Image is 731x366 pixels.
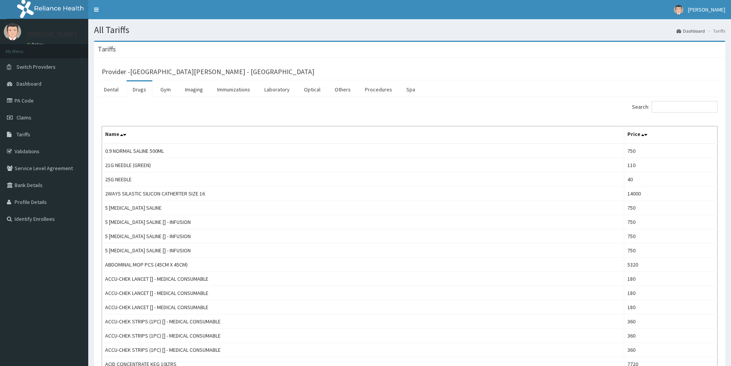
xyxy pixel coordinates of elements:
[211,81,256,98] a: Immunizations
[298,81,327,98] a: Optical
[359,81,398,98] a: Procedures
[17,80,41,87] span: Dashboard
[624,229,717,243] td: 750
[624,243,717,258] td: 750
[632,101,718,113] label: Search:
[127,81,152,98] a: Drugs
[102,343,624,357] td: ACCU-CHEK STRIPS (1PC) [] - MEDICAL CONSUMABLE
[624,272,717,286] td: 180
[102,201,624,215] td: 5 [MEDICAL_DATA] SALINE
[624,315,717,329] td: 360
[179,81,209,98] a: Imaging
[624,286,717,300] td: 180
[102,215,624,229] td: 5 [MEDICAL_DATA] SALINE [] - INFUSION
[624,172,717,187] td: 40
[102,243,624,258] td: 5 [MEDICAL_DATA] SALINE [] - INFUSION
[102,229,624,243] td: 5 [MEDICAL_DATA] SALINE [] - INFUSION
[652,101,718,113] input: Search:
[624,215,717,229] td: 750
[27,42,45,47] a: Online
[102,258,624,272] td: ABDOMINAL MOP PCS (45CM X 45CM)
[102,315,624,329] td: ACCU-CHEK STRIPS (1PC) [] - MEDICAL CONSUMABLE
[624,258,717,272] td: 5320
[677,28,705,34] a: Dashboard
[624,300,717,315] td: 180
[102,126,624,144] th: Name
[27,31,77,38] p: [PERSON_NAME]
[102,144,624,158] td: 0.9 NORMAL SALINE 500ML
[98,46,116,53] h3: Tariffs
[624,144,717,158] td: 750
[258,81,296,98] a: Laboratory
[102,172,624,187] td: 25G NEEDLE
[624,329,717,343] td: 360
[624,126,717,144] th: Price
[4,23,21,40] img: User Image
[17,114,31,121] span: Claims
[102,272,624,286] td: ACCU-CHEK LANCET [] - MEDICAL CONSUMABLE
[688,6,725,13] span: [PERSON_NAME]
[102,286,624,300] td: ACCU-CHEK LANCET [] - MEDICAL CONSUMABLE
[328,81,357,98] a: Others
[624,201,717,215] td: 750
[102,187,624,201] td: 2WAYS SILASTIC SILICON CATHERTER SIZE 16
[102,300,624,315] td: ACCU-CHEK LANCET [] - MEDICAL CONSUMABLE
[706,28,725,34] li: Tariffs
[102,158,624,172] td: 21G NEEDLE (GREEN)
[102,329,624,343] td: ACCU-CHEK STRIPS (1PC) [] - MEDICAL CONSUMABLE
[17,63,56,70] span: Switch Providers
[102,68,314,75] h3: Provider - [GEOGRAPHIC_DATA][PERSON_NAME] - [GEOGRAPHIC_DATA]
[674,5,683,15] img: User Image
[17,131,30,138] span: Tariffs
[94,25,725,35] h1: All Tariffs
[98,81,125,98] a: Dental
[624,187,717,201] td: 14000
[624,158,717,172] td: 110
[624,343,717,357] td: 360
[400,81,421,98] a: Spa
[154,81,177,98] a: Gym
